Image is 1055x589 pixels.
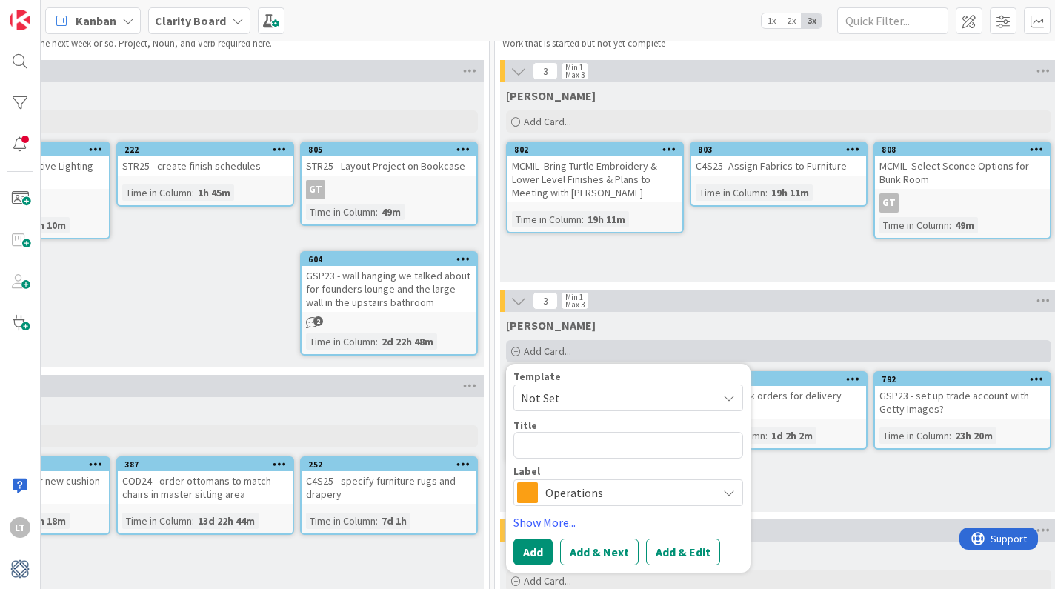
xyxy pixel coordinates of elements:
span: 2x [782,13,802,28]
div: 805 [308,144,476,155]
div: 803 [698,144,866,155]
div: 802 [507,143,682,156]
input: Quick Filter... [837,7,948,34]
div: 805 [302,143,476,156]
div: 13d 22h 44m [194,513,259,529]
div: Time in Column [122,184,192,201]
div: STR25 - create finish schedules [118,156,293,176]
label: Title [513,419,537,432]
div: 808 [882,144,1050,155]
span: 2 [313,316,323,326]
span: Kanban [76,12,116,30]
div: 604GSP23 - wall hanging we talked about for founders lounge and the large wall in the upstairs ba... [302,253,476,312]
div: 790GSP23 - track orders for delivery next week [691,373,866,419]
div: 222STR25 - create finish schedules [118,143,293,176]
span: Support [31,2,67,20]
span: : [192,184,194,201]
div: GSP23 - wall hanging we talked about for founders lounge and the large wall in the upstairs bathroom [302,266,476,312]
div: 792 [882,374,1050,385]
span: : [376,204,378,220]
div: Time in Column [879,427,949,444]
div: 222 [124,144,293,155]
div: 387COD24 - order ottomans to match chairs in master sitting area [118,458,293,504]
span: : [376,513,378,529]
div: 2d 22h 48m [378,333,437,350]
a: Show More... [513,513,743,531]
div: COD24 - order ottomans to match chairs in master sitting area [118,471,293,504]
div: 19h 11m [584,211,629,227]
div: 252 [302,458,476,471]
div: 803C4S25- Assign Fabrics to Furniture [691,143,866,176]
span: Add Card... [524,345,571,358]
span: Operations [545,482,710,503]
div: 805STR25 - Layout Project on Bookcase [302,143,476,176]
div: 808 [875,143,1050,156]
div: 19h 11m [768,184,813,201]
b: Clarity Board [155,13,226,28]
div: Time in Column [122,513,192,529]
div: 604 [308,254,476,264]
div: 808MCMIL- Select Sconce Options for Bunk Room [875,143,1050,189]
div: GT [879,193,899,213]
span: 3 [533,292,558,310]
div: Max 3 [565,301,585,308]
div: GT [306,180,325,199]
div: 790 [698,374,866,385]
button: Add [513,539,553,565]
p: Work that is started but not yet complete [502,38,1045,50]
span: 1x [762,13,782,28]
div: 252 [308,459,476,470]
span: 3 [533,62,558,80]
div: Time in Column [696,184,765,201]
span: 3x [802,13,822,28]
div: 7d 1h [378,513,410,529]
div: Time in Column [879,217,949,233]
div: STR25 - Layout Project on Bookcase [302,156,476,176]
div: Min 1 [565,293,583,301]
div: GSP23 - set up trade account with Getty Images? [875,386,1050,419]
div: 802 [514,144,682,155]
div: Time in Column [306,513,376,529]
div: Min 1 [565,64,583,71]
div: 792GSP23 - set up trade account with Getty Images? [875,373,1050,419]
div: C4S25 - specify furniture rugs and drapery [302,471,476,504]
span: Lisa T. [506,318,596,333]
div: 387 [118,458,293,471]
div: LT [10,517,30,538]
div: 387 [124,459,293,470]
div: 1d 2h 2m [768,427,816,444]
div: Time in Column [306,333,376,350]
div: Time in Column [512,211,582,227]
span: : [949,217,951,233]
button: Add & Next [560,539,639,565]
div: C4S25- Assign Fabrics to Furniture [691,156,866,176]
div: 790 [691,373,866,386]
div: 604 [302,253,476,266]
span: : [949,427,951,444]
div: 803 [691,143,866,156]
span: Not Set [521,388,706,407]
span: Gina [506,88,596,103]
button: Add & Edit [646,539,720,565]
div: MCMIL- Bring Turtle Embroidery & Lower Level Finishes & Plans to Meeting with [PERSON_NAME] [507,156,682,202]
span: : [765,427,768,444]
img: Visit kanbanzone.com [10,10,30,30]
span: : [192,513,194,529]
div: 252C4S25 - specify furniture rugs and drapery [302,458,476,504]
div: Max 3 [565,71,585,79]
div: MCMIL- Select Sconce Options for Bunk Room [875,156,1050,189]
div: 49m [951,217,978,233]
div: GSP23 - track orders for delivery next week [691,386,866,419]
span: Label [513,466,540,476]
div: GT [302,180,476,199]
div: 802MCMIL- Bring Turtle Embroidery & Lower Level Finishes & Plans to Meeting with [PERSON_NAME] [507,143,682,202]
div: 23h 20m [951,427,996,444]
span: Add Card... [524,115,571,128]
span: : [582,211,584,227]
div: 1h 45m [194,184,234,201]
span: : [376,333,378,350]
div: GT [875,193,1050,213]
span: Template [513,371,561,382]
div: 222 [118,143,293,156]
div: Time in Column [306,204,376,220]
